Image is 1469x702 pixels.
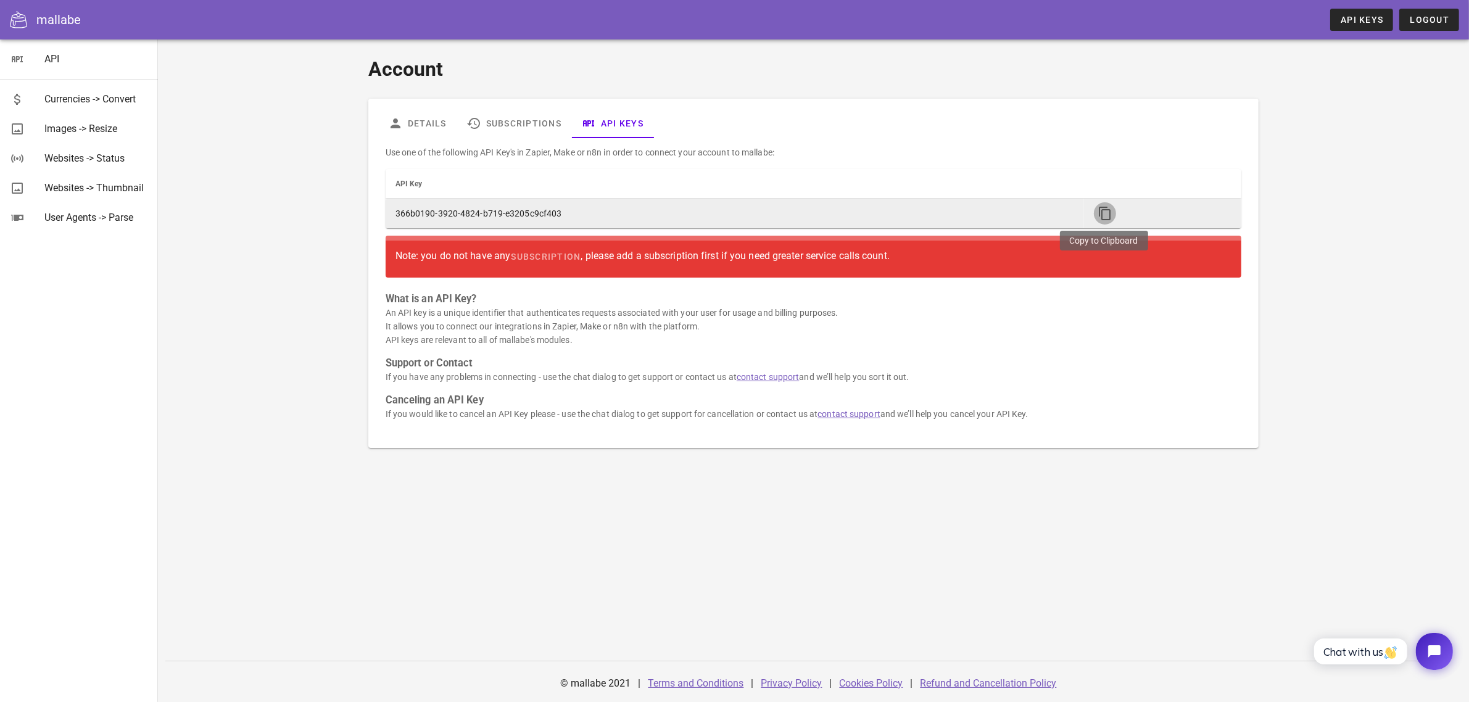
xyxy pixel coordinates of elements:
[44,212,148,223] div: User Agents -> Parse
[386,169,1084,199] th: API Key: Not sorted. Activate to sort ascending.
[510,246,581,268] a: subscription
[761,677,822,689] a: Privacy Policy
[386,394,1241,407] h3: Canceling an API Key
[386,199,1084,228] td: 366b0190-3920-4824-b719-e3205c9cf403
[395,246,1231,268] div: Note: you do not have any , please add a subscription first if you need greater service calls count.
[1301,622,1463,680] iframe: Tidio Chat
[911,669,913,698] div: |
[36,10,81,29] div: mallabe
[648,677,744,689] a: Terms and Conditions
[386,370,1241,384] p: If you have any problems in connecting - use the chat dialog to get support or contact us at and ...
[44,53,148,65] div: API
[1399,9,1459,31] button: Logout
[737,372,800,382] a: contact support
[368,54,1259,84] h1: Account
[457,109,571,138] a: Subscriptions
[639,669,641,698] div: |
[44,123,148,134] div: Images -> Resize
[1340,15,1383,25] span: API Keys
[1330,9,1393,31] a: API Keys
[386,306,1241,347] p: An API key is a unique identifier that authenticates requests associated with your user for usage...
[386,292,1241,306] h3: What is an API Key?
[817,409,880,419] a: contact support
[44,152,148,164] div: Websites -> Status
[840,677,903,689] a: Cookies Policy
[830,669,832,698] div: |
[395,180,423,188] span: API Key
[386,407,1241,421] p: If you would like to cancel an API Key please - use the chat dialog to get support for cancellati...
[44,93,148,105] div: Currencies -> Convert
[553,669,639,698] div: © mallabe 2021
[378,109,457,138] a: Details
[571,109,653,138] a: API Keys
[386,357,1241,370] h3: Support or Contact
[751,669,754,698] div: |
[1409,15,1449,25] span: Logout
[386,146,1241,159] p: Use one of the following API Key's in Zapier, Make or n8n in order to connect your account to mal...
[510,252,581,262] span: subscription
[921,677,1057,689] a: Refund and Cancellation Policy
[44,182,148,194] div: Websites -> Thumbnail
